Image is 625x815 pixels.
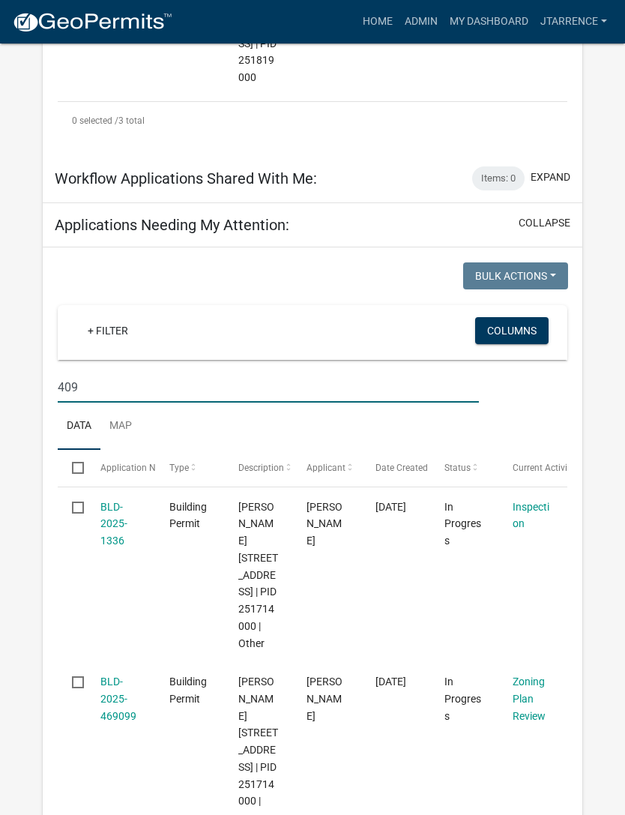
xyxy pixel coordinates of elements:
[169,501,207,530] span: Building Permit
[463,262,568,289] button: Bulk Actions
[444,501,481,547] span: In Progress
[472,166,525,190] div: Items: 0
[534,7,613,36] a: jtarrence
[375,463,428,473] span: Date Created
[238,463,284,473] span: Description
[86,450,155,486] datatable-header-cell: Application Number
[307,676,342,722] span: Courtney Wirtanen
[100,463,182,473] span: Application Number
[169,676,207,705] span: Building Permit
[399,7,444,36] a: Admin
[55,216,289,234] h5: Applications Needing My Attention:
[155,450,224,486] datatable-header-cell: Type
[444,676,481,722] span: In Progress
[307,463,345,473] span: Applicant
[429,450,498,486] datatable-header-cell: Status
[513,501,549,530] a: Inspection
[169,463,189,473] span: Type
[292,450,361,486] datatable-header-cell: Applicant
[76,317,140,344] a: + Filter
[58,372,479,403] input: Search for applications
[58,403,100,451] a: Data
[58,102,568,139] div: 3 total
[513,676,546,722] a: Zoning Plan Review
[100,501,127,547] a: BLD-2025-1336
[475,317,549,344] button: Columns
[307,501,342,547] span: Ryan Johnson
[375,676,406,688] span: 08/25/2025
[238,501,278,649] span: WIRTANEN, COURTNEY 409 AUGUST HILLS DR, Houston County | PID 251714000 | Other
[519,215,570,231] button: collapse
[72,115,118,126] span: 0 selected /
[444,7,534,36] a: My Dashboard
[238,676,278,807] span: WIRTANEN,COURTNEY 409 AUGUST HILLS DR, Houston County | PID 251714000 |
[100,676,136,722] a: BLD-2025-469099
[513,463,575,473] span: Current Activity
[498,450,567,486] datatable-header-cell: Current Activity
[531,169,570,185] button: expand
[357,7,399,36] a: Home
[223,450,292,486] datatable-header-cell: Description
[58,450,86,486] datatable-header-cell: Select
[375,501,406,513] span: 09/29/2025
[361,450,430,486] datatable-header-cell: Date Created
[55,169,317,187] h5: Workflow Applications Shared With Me:
[100,403,141,451] a: Map
[444,463,471,473] span: Status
